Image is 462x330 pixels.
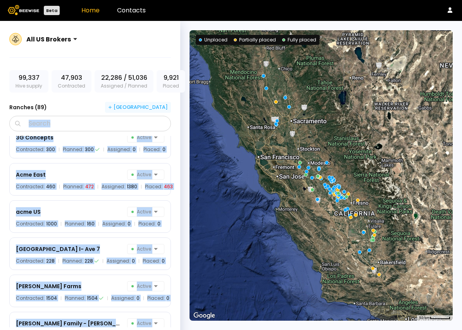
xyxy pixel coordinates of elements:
div: 3G Concepts [16,133,53,142]
a: Contacts [117,6,146,15]
div: 0 [157,222,160,226]
div: All US Brokers [26,34,71,44]
span: Placed: [143,259,160,263]
div: 0 [162,259,165,263]
span: Planned: [65,296,85,301]
span: Placed: [145,184,162,189]
div: Acme East [16,170,46,179]
span: Assigned: [102,222,126,226]
div: [GEOGRAPHIC_DATA] I- Ave 7 [16,244,100,254]
div: 1504 [46,296,57,301]
div: Fully placed [282,36,316,43]
button: Map Scale: 50 km per 49 pixels [417,315,453,321]
a: Home [81,6,100,15]
span: Assigned: [102,184,125,189]
span: Contracted: [16,184,45,189]
span: Active [131,319,151,328]
span: Contracted: [16,296,45,301]
div: 0 [133,147,136,152]
span: 99,337 [19,73,40,82]
span: Active [131,244,151,254]
div: Contracted [52,70,91,93]
button: [GEOGRAPHIC_DATA] [105,102,171,113]
div: [PERSON_NAME] Farms [16,282,81,291]
div: Placed [157,70,185,93]
a: Open this area in Google Maps (opens a new window) [191,311,217,321]
span: 50 km [419,316,430,320]
span: Contracted: [16,147,45,152]
span: 47,903 [61,73,82,82]
span: Active [131,207,151,217]
div: 0 [136,296,140,301]
span: Planned: [65,222,85,226]
div: 0 [132,259,135,263]
img: Beewise logo [8,5,39,15]
span: Contracted: [16,222,45,226]
div: 228 [46,259,55,263]
span: Planned: [63,147,83,152]
div: [PERSON_NAME] Family - [PERSON_NAME] Ave [16,319,120,328]
span: Active [131,282,151,291]
span: Contracted: [16,259,45,263]
div: 0 [166,296,169,301]
span: Placed: [147,296,165,301]
span: Assigned: [107,147,131,152]
div: 472 [85,184,94,189]
span: 22,286 / 51,036 [101,73,147,82]
span: Assigned: [107,259,130,263]
div: 228 [84,259,93,263]
div: [GEOGRAPHIC_DATA] [108,104,168,111]
img: Google [191,311,217,321]
div: Hive supply [9,70,48,93]
div: acme US [16,207,41,217]
div: 0 [128,222,131,226]
span: Active [131,170,151,179]
div: 1380 [127,184,137,189]
div: 0 [162,147,165,152]
div: Assigned / Planned [95,70,153,93]
div: 300 [46,147,55,152]
div: Partially placed [234,36,276,43]
div: 463 [164,184,173,189]
div: 1504 [87,296,98,301]
span: Planned: [63,184,84,189]
div: 160 [87,222,95,226]
span: 9,921 [164,73,179,82]
div: Unplaced [199,36,228,43]
span: Planned: [62,259,83,263]
span: Placed: [143,147,161,152]
div: Beta [44,6,60,15]
div: 460 [46,184,55,189]
span: Assigned: [111,296,135,301]
h3: Ranches ( 89 ) [9,102,47,113]
div: 300 [85,147,94,152]
span: Active [131,133,151,142]
div: 1000 [46,222,57,226]
span: Placed: [138,222,156,226]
